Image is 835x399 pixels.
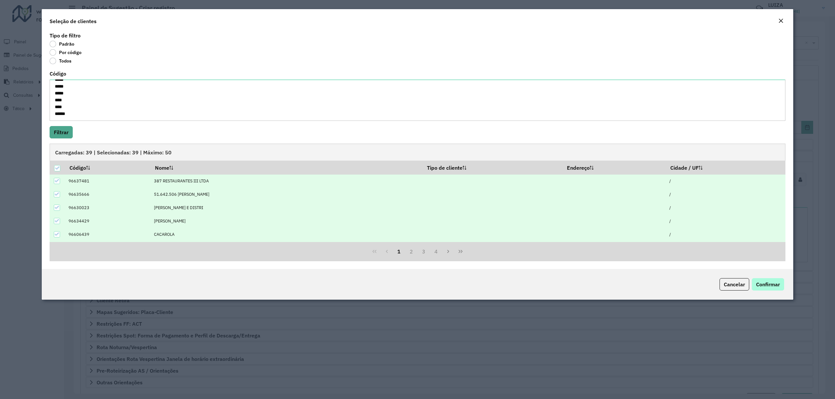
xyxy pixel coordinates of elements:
td: [PERSON_NAME] [150,214,422,228]
button: Filtrar [50,126,73,138]
td: 96634429 [65,214,150,228]
td: 96630023 [65,201,150,214]
button: Close [776,17,785,25]
button: Next Page [442,245,454,258]
td: 96619501 [65,241,150,254]
th: Cidade / UF [666,161,785,174]
td: CACAROLA [150,228,422,241]
button: Last Page [454,245,467,258]
button: 3 [417,245,430,258]
em: Fechar [778,18,783,23]
th: Tipo de cliente [422,161,563,174]
td: 51.642.506 [PERSON_NAME] [150,188,422,201]
label: Por código [50,49,82,56]
label: Todos [50,58,71,64]
button: Cancelar [720,278,749,291]
td: / [666,241,785,254]
button: 1 [393,245,405,258]
td: / [666,201,785,214]
label: Código [50,70,66,78]
td: / [666,188,785,201]
td: 96606439 [65,228,150,241]
div: Carregadas: 39 | Selecionadas: 39 | Máximo: 50 [50,144,785,161]
span: Cancelar [724,281,745,288]
label: Tipo de filtro [50,32,81,39]
td: 96635666 [65,188,150,201]
th: Código [65,161,150,174]
button: 4 [430,245,442,258]
label: Padrão [50,41,74,47]
td: / [666,228,785,241]
button: Confirmar [752,278,784,291]
td: / [666,175,785,188]
td: 387 RESTAURANTES III LTDA [150,175,422,188]
th: Endereço [563,161,666,174]
td: [PERSON_NAME] E DISTRI [150,201,422,214]
span: Confirmar [756,281,780,288]
td: CERQUEIRA LIMA MERCEARIA e ADEGA LTDA - [150,241,422,254]
button: 2 [405,245,417,258]
th: Nome [150,161,422,174]
h4: Seleção de clientes [50,17,97,25]
td: / [666,214,785,228]
td: 96637481 [65,175,150,188]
